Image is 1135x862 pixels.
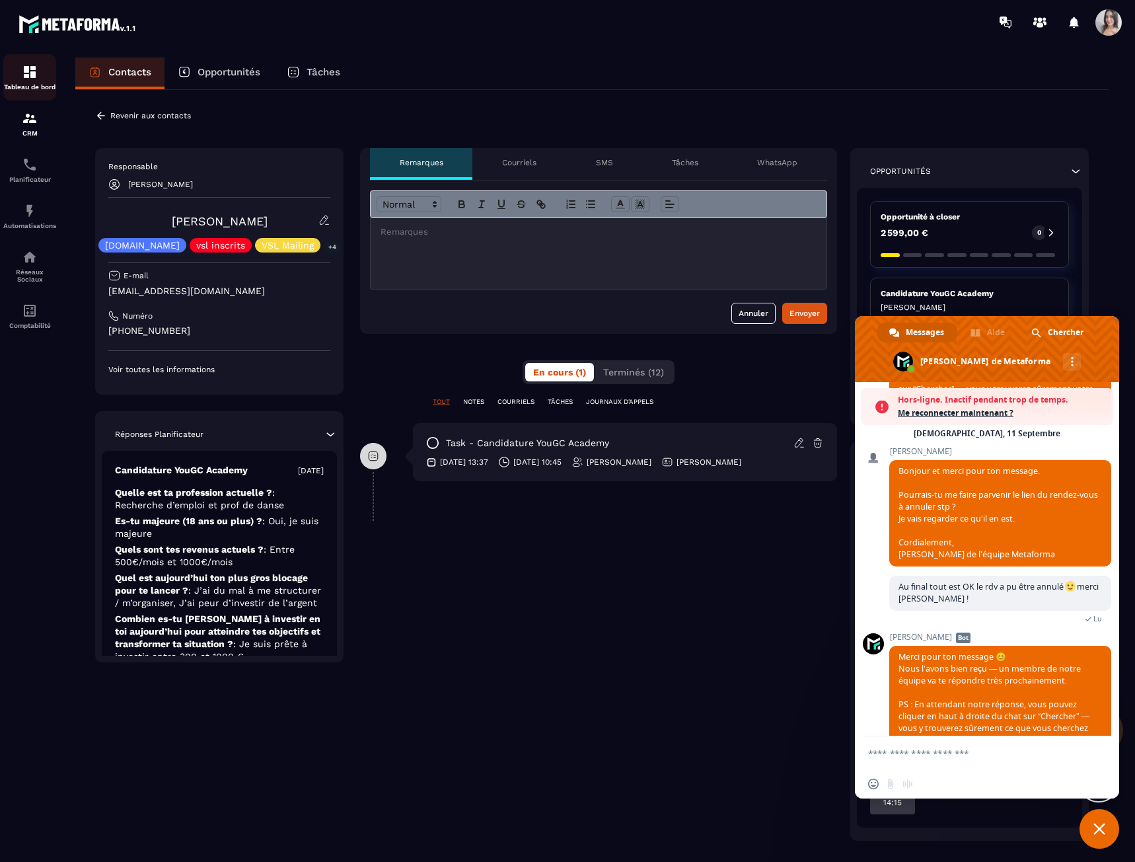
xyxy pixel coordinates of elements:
p: Quel est aujourd’hui ton plus gros blocage pour te lancer ? [115,572,324,609]
img: logo [18,12,137,36]
img: formation [22,110,38,126]
textarea: Entrez votre message... [868,748,1077,760]
p: Es-tu majeure (18 ans ou plus) ? [115,515,324,540]
span: Insérer un emoji [868,779,879,789]
p: SMS [596,157,613,168]
a: formationformationTableau de bord [3,54,56,100]
p: Quelle est ta profession actuelle ? [115,487,324,512]
p: Remarques [400,157,443,168]
button: Annuler [731,303,776,324]
p: CRM [3,130,56,137]
a: [PERSON_NAME] [172,214,268,228]
p: TÂCHES [548,397,573,407]
p: Comptabilité [3,322,56,329]
a: automationsautomationsAutomatisations [3,193,56,239]
span: Messages [906,323,944,342]
span: En cours (1) [533,367,586,377]
a: Contacts [75,58,165,89]
p: [DATE] 13:37 [440,457,488,467]
p: Planificateur [3,176,56,183]
p: 14:15 [883,797,902,808]
p: Contacts [108,66,151,78]
p: Revenir aux contacts [110,111,191,120]
p: 2 599,00 € [881,228,928,237]
p: [PERSON_NAME] [587,457,651,467]
p: Quels sont tes revenus actuels ? [115,543,324,568]
img: scheduler [22,157,38,173]
p: Réseaux Sociaux [3,268,56,283]
span: Chercher [1048,323,1083,342]
div: Chercher [1019,323,1097,342]
span: Bot [956,633,970,643]
p: [PERSON_NAME] [677,457,741,467]
a: accountantaccountantComptabilité [3,293,56,339]
span: : J’ai du mal à me structurer / m’organiser, J’ai peur d’investir de l’argent [115,585,321,608]
p: Tâches [307,66,340,78]
p: Tâches [672,157,698,168]
p: VSL Mailing [262,241,314,250]
p: [EMAIL_ADDRESS][DOMAIN_NAME] [108,285,330,297]
img: social-network [22,249,38,265]
p: WhatsApp [757,157,797,168]
p: 0 [1037,228,1041,237]
p: NOTES [463,397,484,407]
div: Envoyer [789,307,820,320]
div: Autres canaux [1063,353,1081,371]
p: Numéro [122,311,153,321]
p: Courriels [502,157,536,168]
span: [PERSON_NAME] [889,633,1111,642]
p: Réponses Planificateur [115,429,203,440]
p: [PERSON_NAME] [881,302,1058,313]
p: [DOMAIN_NAME] [105,241,180,250]
div: Messages [877,323,957,342]
span: Bonjour et merci pour ton message. Pourrais-tu me faire parvenir le lien du rendez-vous à annuler... [898,465,1098,560]
p: Automatisations [3,222,56,229]
a: formationformationCRM [3,100,56,147]
span: Lu [1093,614,1102,623]
p: Opportunités [198,66,260,78]
span: Terminés (12) [603,367,664,377]
p: JOURNAUX D'APPELS [586,397,653,407]
a: Tâches [274,58,353,89]
p: Opportunités [870,166,931,176]
p: vsl inscrits [196,241,245,250]
p: COURRIELS [497,397,534,407]
p: [PHONE_NUMBER] [108,325,330,337]
p: [PERSON_NAME] [128,180,193,189]
img: formation [22,64,38,80]
p: Combien es-tu [PERSON_NAME] à investir en toi aujourd’hui pour atteindre tes objectifs et transfo... [115,613,324,663]
img: automations [22,203,38,219]
p: Candidature YouGC Academy [115,464,248,477]
span: [PERSON_NAME] [889,447,1111,456]
div: Fermer le chat [1080,809,1119,849]
p: Candidature YouGC Academy [881,288,1058,299]
div: [DEMOGRAPHIC_DATA], 11 Septembre [914,430,1060,438]
p: [DATE] [298,465,324,476]
span: Me reconnecter maintenant ? [898,407,1107,420]
img: accountant [22,303,38,319]
p: Responsable [108,161,330,172]
span: Hors-ligne. Inactif pendant trop de temps. [898,393,1107,407]
p: +4 [324,240,341,254]
span: Au final tout est OK le rdv a pu être annulé merci [PERSON_NAME] ! [898,581,1099,604]
p: TOUT [433,397,450,407]
button: Terminés (12) [595,363,672,381]
span: Merci pour ton message 😊 Nous l’avons bien reçu — un membre de notre équipe va te répondre très p... [898,651,1089,746]
a: Opportunités [165,58,274,89]
p: [DATE] 10:45 [513,457,562,467]
p: Opportunité à closer [881,212,1058,222]
a: social-networksocial-networkRéseaux Sociaux [3,239,56,293]
button: En cours (1) [525,363,594,381]
a: schedulerschedulerPlanificateur [3,147,56,193]
button: Envoyer [782,303,827,324]
p: Voir toutes les informations [108,364,330,375]
p: task - Candidature YouGC Academy [446,437,609,450]
p: Tableau de bord [3,83,56,91]
p: E-mail [124,270,149,281]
